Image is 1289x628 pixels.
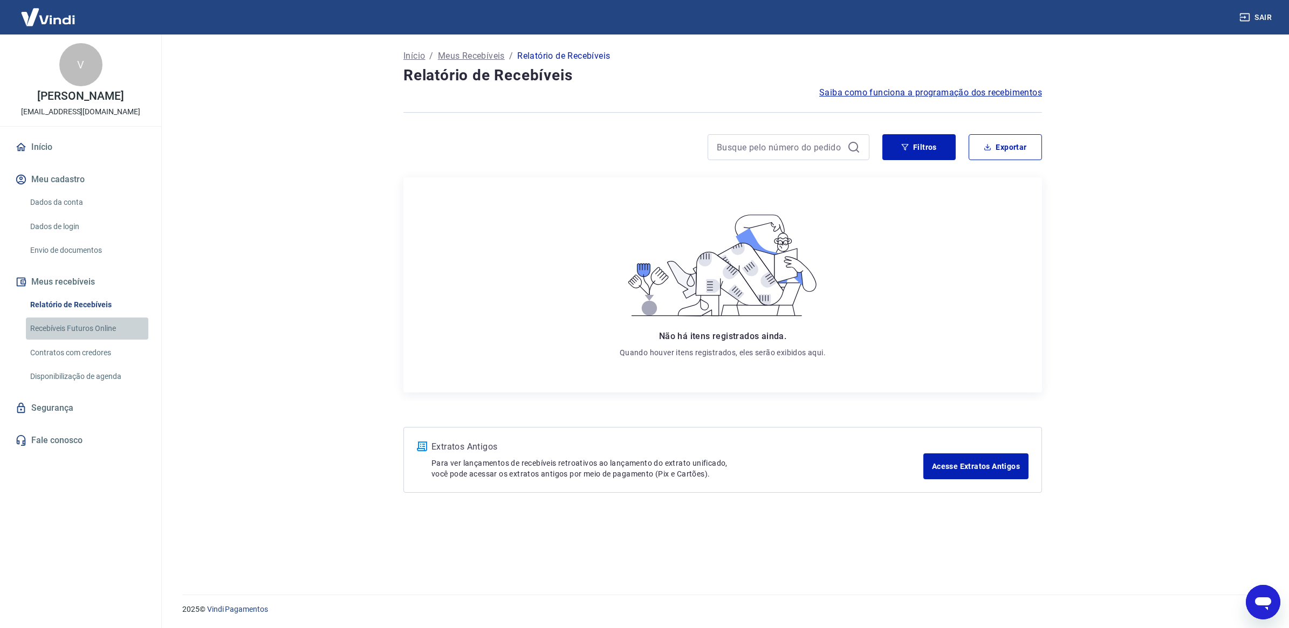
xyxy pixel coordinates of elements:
[13,396,148,420] a: Segurança
[431,458,923,479] p: Para ver lançamentos de recebíveis retroativos ao lançamento do extrato unificado, você pode aces...
[438,50,505,63] a: Meus Recebíveis
[37,91,124,102] p: [PERSON_NAME]
[417,441,427,451] img: ícone
[59,43,102,86] div: V
[1237,8,1276,27] button: Sair
[13,135,148,159] a: Início
[26,365,148,388] a: Disponibilização de agenda
[26,239,148,261] a: Envio de documentos
[26,294,148,316] a: Relatório de Recebíveis
[882,134,956,160] button: Filtros
[13,270,148,294] button: Meus recebíveis
[26,216,148,238] a: Dados de login
[403,65,1042,86] h4: Relatório de Recebíveis
[429,50,433,63] p: /
[620,347,826,358] p: Quando houver itens registrados, eles serão exibidos aqui.
[819,86,1042,99] a: Saiba como funciona a programação dos recebimentos
[26,342,148,364] a: Contratos com credores
[659,331,786,341] span: Não há itens registrados ainda.
[717,139,843,155] input: Busque pelo número do pedido
[13,168,148,191] button: Meu cadastro
[26,191,148,213] a: Dados da conta
[13,429,148,452] a: Fale conosco
[517,50,610,63] p: Relatório de Recebíveis
[923,453,1029,479] a: Acesse Extratos Antigos
[969,134,1042,160] button: Exportar
[431,440,923,453] p: Extratos Antigos
[1246,585,1280,619] iframe: Botão para abrir a janela de mensagens
[509,50,513,63] p: /
[13,1,83,33] img: Vindi
[182,604,1263,615] p: 2025 ©
[21,106,140,118] p: [EMAIL_ADDRESS][DOMAIN_NAME]
[403,50,425,63] a: Início
[26,318,148,340] a: Recebíveis Futuros Online
[207,605,268,613] a: Vindi Pagamentos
